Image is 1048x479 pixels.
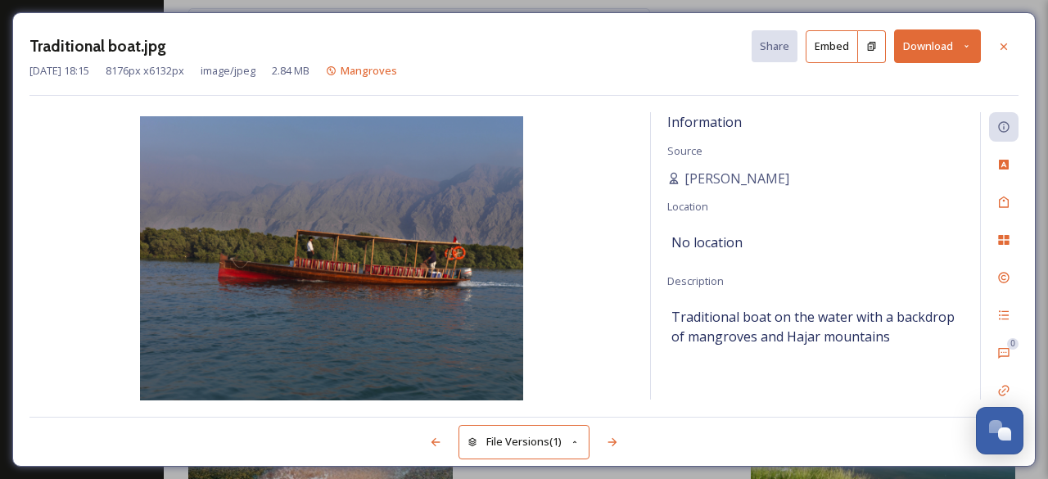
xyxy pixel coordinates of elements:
[29,63,89,79] span: [DATE] 18:15
[1007,338,1019,350] div: 0
[106,63,184,79] span: 8176 px x 6132 px
[671,307,960,346] span: Traditional boat on the water with a backdrop of mangroves and Hajar mountains
[671,233,743,252] span: No location
[667,113,742,131] span: Information
[976,407,1023,454] button: Open Chat
[29,34,166,58] h3: Traditional boat.jpg
[684,169,789,188] span: [PERSON_NAME]
[806,30,858,63] button: Embed
[667,273,724,288] span: Description
[201,63,255,79] span: image/jpeg
[894,29,981,63] button: Download
[29,116,634,404] img: 6E10C1BF-D26A-4F2F-87C045FF3E568DB5.jpg
[752,30,797,62] button: Share
[341,63,397,78] span: Mangroves
[272,63,309,79] span: 2.84 MB
[667,199,708,214] span: Location
[667,143,702,158] span: Source
[458,425,589,459] button: File Versions(1)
